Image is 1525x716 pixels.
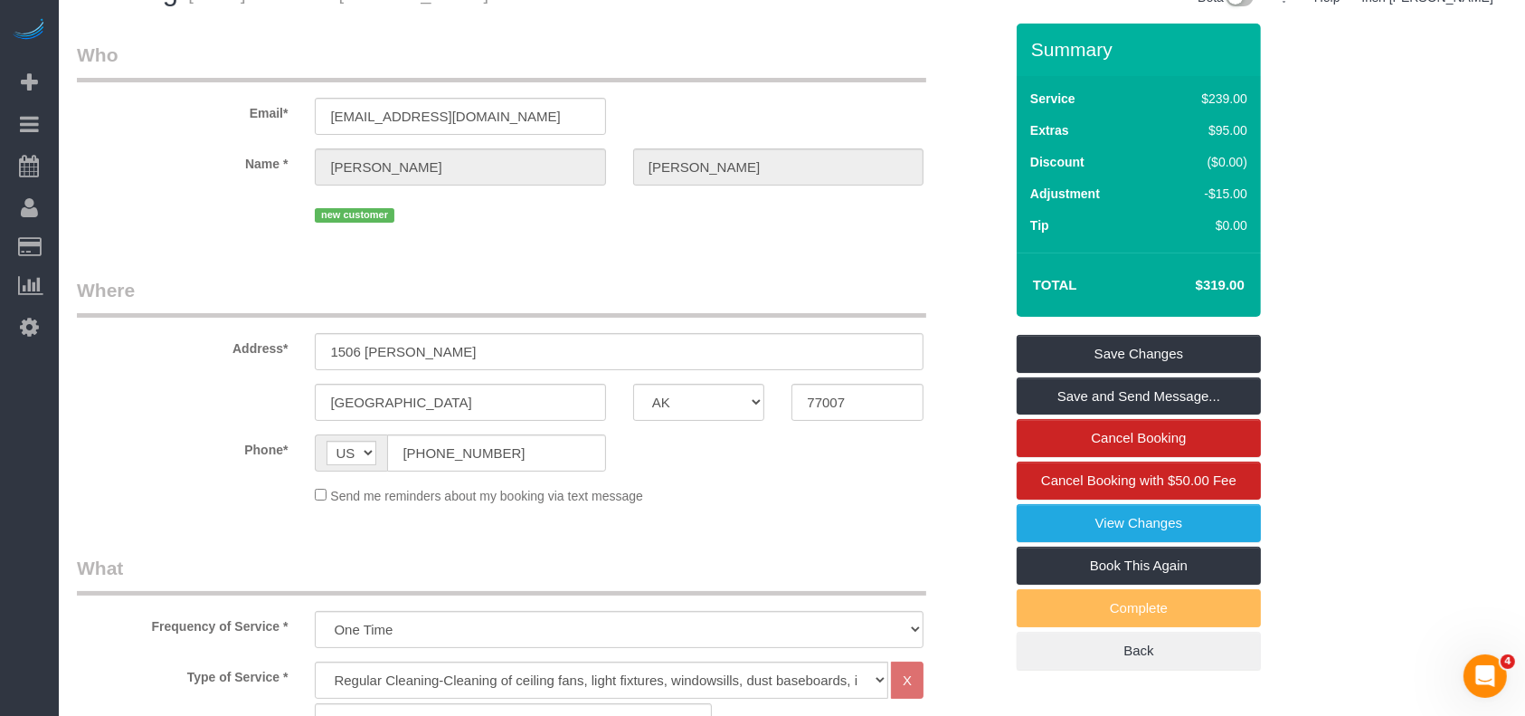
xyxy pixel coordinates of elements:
label: Extras [1030,121,1069,139]
input: First Name* [315,148,605,186]
legend: What [77,555,926,596]
iframe: Intercom live chat [1463,654,1507,698]
a: View Changes [1017,504,1261,542]
label: Frequency of Service * [63,611,301,635]
label: Address* [63,333,301,358]
label: Name * [63,148,301,173]
label: Phone* [63,434,301,459]
a: Save Changes [1017,335,1261,373]
span: 4 [1501,654,1515,669]
span: Send me reminders about my booking via text message [330,489,643,503]
a: Book This Again [1017,547,1261,585]
a: Save and Send Message... [1017,377,1261,415]
label: Service [1030,90,1075,108]
div: $0.00 [1163,216,1247,234]
label: Tip [1030,216,1049,234]
label: Email* [63,98,301,122]
a: Back [1017,632,1261,670]
a: Cancel Booking with $50.00 Fee [1017,462,1261,500]
input: Phone* [387,434,605,472]
legend: Who [77,42,926,82]
label: Type of Service * [63,662,301,686]
span: Cancel Booking with $50.00 Fee [1041,473,1236,488]
img: Automaid Logo [11,18,47,43]
label: Discount [1030,153,1085,171]
input: Last Name* [633,148,924,186]
legend: Where [77,277,926,318]
h3: Summary [1031,39,1252,60]
div: ($0.00) [1163,153,1247,171]
div: $95.00 [1163,121,1247,139]
h4: $319.00 [1141,278,1245,293]
input: City* [315,384,605,421]
div: $239.00 [1163,90,1247,108]
span: new customer [315,208,393,223]
a: Cancel Booking [1017,419,1261,457]
label: Adjustment [1030,185,1100,203]
input: Email* [315,98,605,135]
input: Zip Code* [791,384,924,421]
div: -$15.00 [1163,185,1247,203]
strong: Total [1033,277,1077,292]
